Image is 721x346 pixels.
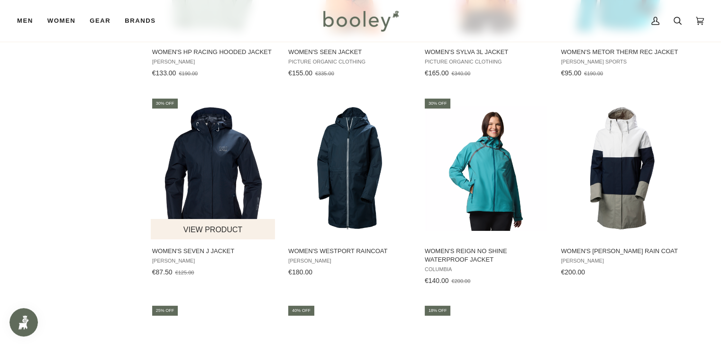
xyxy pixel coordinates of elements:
[561,59,684,65] span: [PERSON_NAME] Sports
[425,59,548,65] span: Picture Organic Clothing
[288,268,312,275] span: €180.00
[287,106,412,231] img: Helly Hansen Women's Westport Raincoat Navy - Booley Galway
[47,16,75,26] span: Women
[559,97,685,279] a: Women's Koster Rain Coat
[90,16,110,26] span: Gear
[423,106,549,231] img: Columbia Women's Reign No Shine Waterproof Jacket River Blue - Booley Galway
[559,106,685,231] img: Helly Hansen Women's Koster Rain Coat White - Booley Galway
[151,219,275,239] button: View product
[425,266,548,272] span: Columbia
[152,268,173,275] span: €87.50
[425,69,449,77] span: €165.00
[584,71,603,76] span: €190.00
[319,7,402,35] img: Booley
[561,69,581,77] span: €95.00
[288,59,411,65] span: Picture Organic Clothing
[151,97,276,279] a: Women's Seven J Jacket
[425,48,548,56] span: Women's Sylva 3L Jacket
[152,246,275,255] span: Women's Seven J Jacket
[561,268,585,275] span: €200.00
[9,308,38,337] iframe: Button to open loyalty program pop-up
[425,306,451,316] div: 18% off
[288,306,314,316] div: 40% off
[17,16,33,26] span: Men
[425,276,449,284] span: €140.00
[175,269,194,275] span: €125.00
[451,278,470,283] span: €200.00
[152,59,275,65] span: [PERSON_NAME]
[152,99,178,109] div: 30% off
[287,97,412,279] a: Women's Westport Raincoat
[425,99,451,109] div: 30% off
[425,246,548,264] span: Women's Reign No Shine Waterproof Jacket
[561,48,684,56] span: Women's Metor Therm Rec Jacket
[423,97,549,288] a: Women's Reign No Shine Waterproof Jacket
[451,71,470,76] span: €340.00
[152,69,176,77] span: €133.00
[288,246,411,255] span: Women's Westport Raincoat
[288,48,411,56] span: Women's Seen Jacket
[561,246,684,255] span: Women's [PERSON_NAME] Rain Coat
[152,306,178,316] div: 25% off
[152,48,275,56] span: Women's HP Racing Hooded Jacket
[315,71,334,76] span: €335.00
[288,257,411,264] span: [PERSON_NAME]
[288,69,312,77] span: €155.00
[179,71,198,76] span: €190.00
[152,257,275,264] span: [PERSON_NAME]
[125,16,155,26] span: Brands
[561,257,684,264] span: [PERSON_NAME]
[151,106,276,231] img: Helly Hansen Women's Seven J Jacket Navy - Booley Galway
